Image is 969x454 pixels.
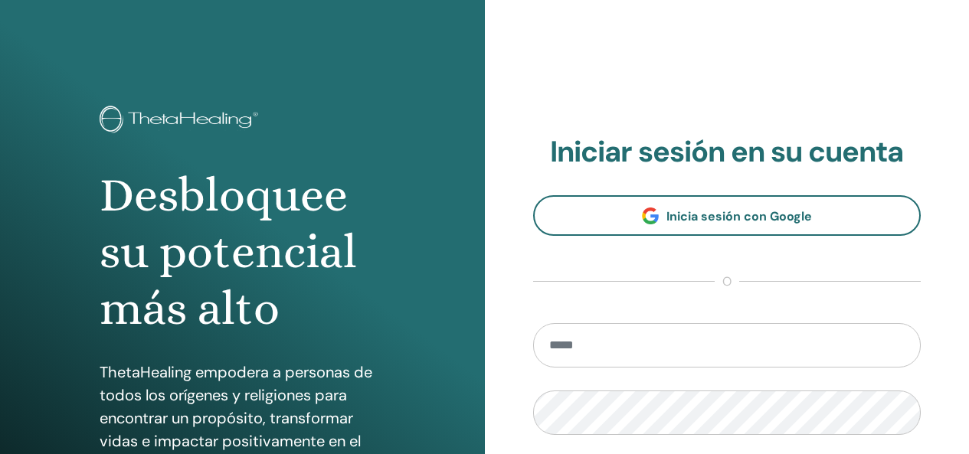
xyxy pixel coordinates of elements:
[100,167,385,338] h1: Desbloquee su potencial más alto
[666,208,812,224] span: Inicia sesión con Google
[533,195,922,236] a: Inicia sesión con Google
[533,135,922,170] h2: Iniciar sesión en su cuenta
[715,273,739,291] span: o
